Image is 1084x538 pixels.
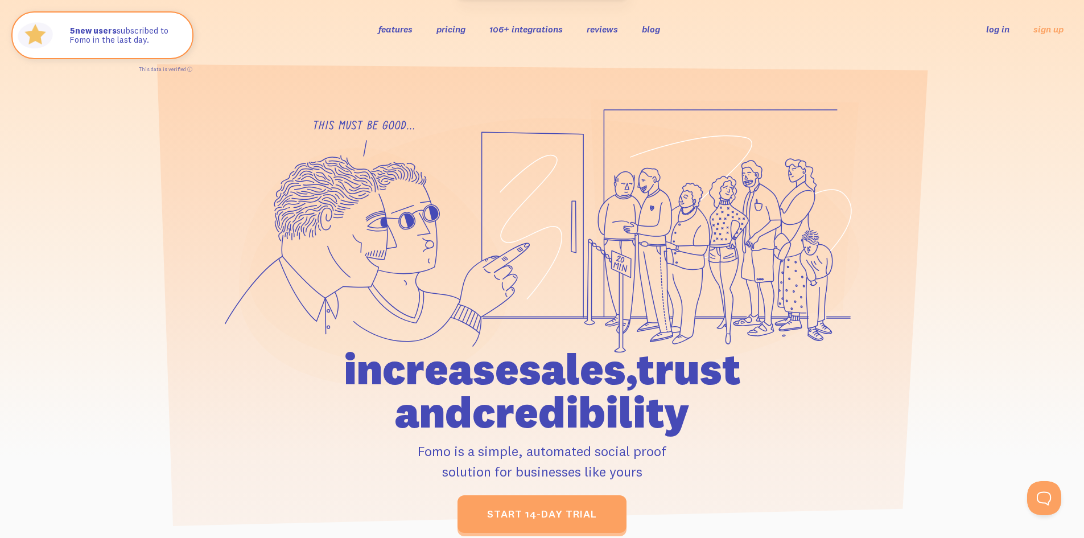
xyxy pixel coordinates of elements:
[279,441,806,482] p: Fomo is a simple, automated social proof solution for businesses like yours
[587,23,618,35] a: reviews
[69,26,181,45] p: subscribed to Fomo in the last day.
[15,15,56,56] img: Fomo
[69,26,75,36] span: 5
[457,495,627,533] a: start 14-day trial
[986,23,1009,35] a: log in
[279,347,806,434] h1: increase sales, trust and credibility
[1027,481,1061,515] iframe: Help Scout Beacon - Open
[489,23,563,35] a: 106+ integrations
[139,66,192,72] a: This data is verified ⓘ
[69,25,117,36] strong: new users
[436,23,465,35] a: pricing
[1033,23,1064,35] a: sign up
[642,23,660,35] a: blog
[378,23,413,35] a: features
